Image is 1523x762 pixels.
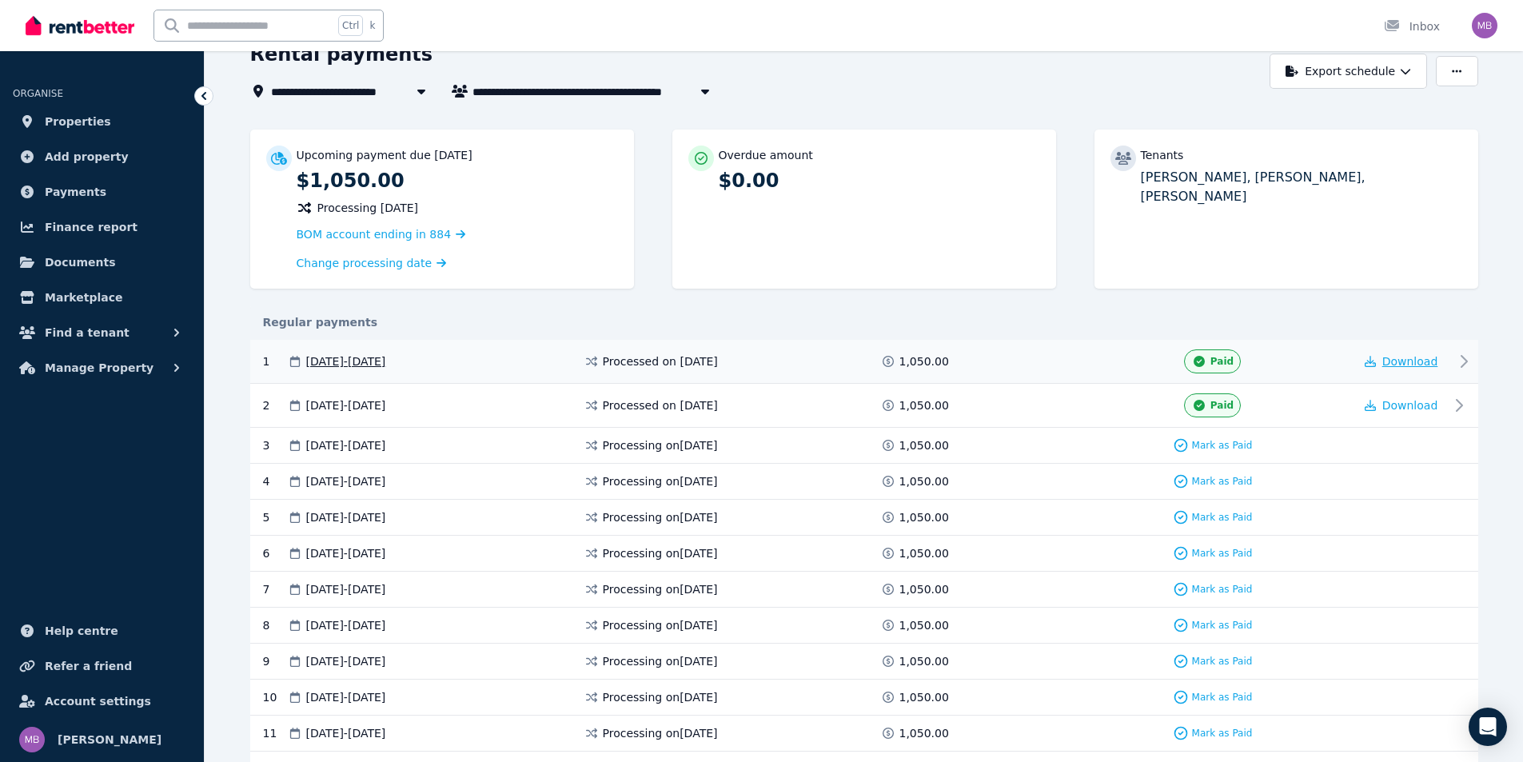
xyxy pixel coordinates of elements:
span: Processing on [DATE] [603,437,718,453]
span: Mark as Paid [1192,655,1253,668]
span: Processing on [DATE] [603,545,718,561]
span: [DATE] - [DATE] [306,545,386,561]
span: Help centre [45,621,118,640]
span: k [369,19,375,32]
span: Processing on [DATE] [603,653,718,669]
a: Documents [13,246,191,278]
span: 1,050.00 [899,473,949,489]
div: Inbox [1384,18,1440,34]
div: 1 [263,349,287,373]
div: 9 [263,653,287,669]
span: Paid [1210,399,1234,412]
span: [DATE] - [DATE] [306,653,386,669]
span: 1,050.00 [899,353,949,369]
span: Processing on [DATE] [603,617,718,633]
button: Manage Property [13,352,191,384]
span: [DATE] - [DATE] [306,725,386,741]
span: [DATE] - [DATE] [306,437,386,453]
span: Refer a friend [45,656,132,676]
div: 2 [263,393,287,417]
div: Regular payments [250,314,1478,330]
a: Properties [13,106,191,138]
p: $1,050.00 [297,168,618,193]
div: 4 [263,473,287,489]
div: 7 [263,581,287,597]
img: Manwinder Bhattal [19,727,45,752]
span: Processing on [DATE] [603,473,718,489]
span: Mark as Paid [1192,727,1253,740]
a: Account settings [13,685,191,717]
span: Mark as Paid [1192,619,1253,632]
a: Help centre [13,615,191,647]
span: Finance report [45,217,138,237]
a: Add property [13,141,191,173]
span: Mark as Paid [1192,511,1253,524]
p: $0.00 [719,168,1040,193]
span: 1,050.00 [899,653,949,669]
div: 8 [263,617,287,633]
span: 1,050.00 [899,725,949,741]
span: Processed on [DATE] [603,397,718,413]
span: [DATE] - [DATE] [306,509,386,525]
p: Overdue amount [719,147,813,163]
span: 1,050.00 [899,545,949,561]
span: Properties [45,112,111,131]
div: 10 [263,689,287,705]
span: Paid [1210,355,1234,368]
span: Ctrl [338,15,363,36]
div: 3 [263,437,287,453]
span: Mark as Paid [1192,547,1253,560]
p: [PERSON_NAME], [PERSON_NAME], [PERSON_NAME] [1141,168,1462,206]
span: Processing on [DATE] [603,509,718,525]
span: Mark as Paid [1192,691,1253,704]
span: Account settings [45,692,151,711]
span: [DATE] - [DATE] [306,397,386,413]
a: Marketplace [13,281,191,313]
span: 1,050.00 [899,437,949,453]
span: [DATE] - [DATE] [306,581,386,597]
span: [DATE] - [DATE] [306,353,386,369]
button: Download [1365,397,1438,413]
span: Add property [45,147,129,166]
p: Tenants [1141,147,1184,163]
span: [DATE] - [DATE] [306,473,386,489]
span: Mark as Paid [1192,439,1253,452]
div: Open Intercom Messenger [1469,708,1507,746]
div: 6 [263,545,287,561]
span: Mark as Paid [1192,475,1253,488]
span: Processing on [DATE] [603,725,718,741]
div: 5 [263,509,287,525]
span: 1,050.00 [899,689,949,705]
a: Payments [13,176,191,208]
span: BOM account ending in 884 [297,228,452,241]
span: Change processing date [297,255,433,271]
button: Download [1365,353,1438,369]
span: Download [1382,355,1438,368]
span: 1,050.00 [899,617,949,633]
span: [DATE] - [DATE] [306,617,386,633]
a: Change processing date [297,255,447,271]
p: Upcoming payment due [DATE] [297,147,472,163]
h1: Rental payments [250,42,433,67]
img: Manwinder Bhattal [1472,13,1497,38]
span: Processing [DATE] [317,200,419,216]
span: [PERSON_NAME] [58,730,161,749]
button: Export schedule [1270,54,1427,89]
div: 11 [263,725,287,741]
span: Mark as Paid [1192,583,1253,596]
span: Find a tenant [45,323,130,342]
span: ORGANISE [13,88,63,99]
span: Payments [45,182,106,201]
span: Marketplace [45,288,122,307]
img: RentBetter [26,14,134,38]
span: 1,050.00 [899,509,949,525]
a: Finance report [13,211,191,243]
span: Processed on [DATE] [603,353,718,369]
span: Processing on [DATE] [603,581,718,597]
span: Processing on [DATE] [603,689,718,705]
a: Refer a friend [13,650,191,682]
span: Download [1382,399,1438,412]
span: 1,050.00 [899,397,949,413]
span: [DATE] - [DATE] [306,689,386,705]
span: Documents [45,253,116,272]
